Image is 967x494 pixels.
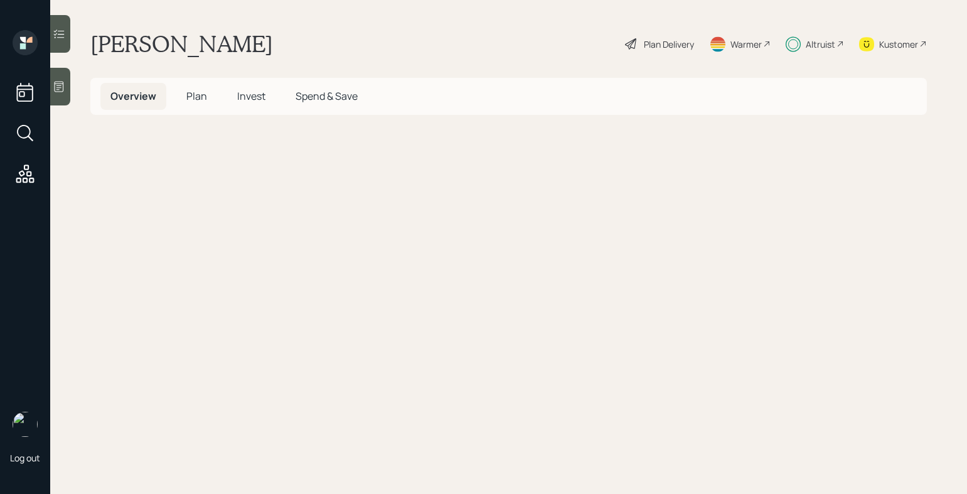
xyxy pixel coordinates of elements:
span: Overview [110,89,156,103]
span: Plan [186,89,207,103]
span: Invest [237,89,265,103]
div: Altruist [806,38,835,51]
div: Plan Delivery [644,38,694,51]
div: Kustomer [879,38,918,51]
img: aleksandra-headshot.png [13,412,38,437]
div: Warmer [730,38,762,51]
div: Log out [10,452,40,464]
span: Spend & Save [296,89,358,103]
h1: [PERSON_NAME] [90,30,273,58]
